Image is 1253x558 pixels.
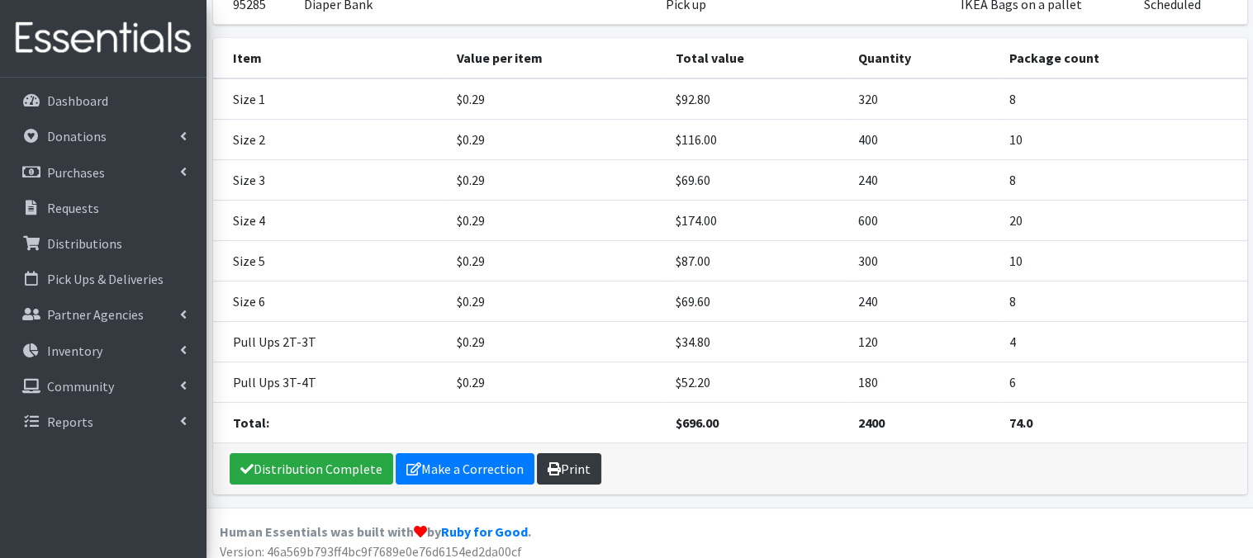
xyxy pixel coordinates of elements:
[848,120,999,160] td: 400
[47,200,99,216] p: Requests
[47,378,114,395] p: Community
[47,92,108,109] p: Dashboard
[7,84,200,117] a: Dashboard
[7,11,200,66] img: HumanEssentials
[666,362,848,403] td: $52.20
[999,78,1246,120] td: 8
[7,298,200,331] a: Partner Agencies
[848,241,999,281] td: 300
[7,334,200,367] a: Inventory
[230,453,393,485] a: Distribution Complete
[447,281,666,322] td: $0.29
[213,322,448,362] td: Pull Ups 2T-3T
[447,160,666,201] td: $0.29
[848,78,999,120] td: 320
[666,78,848,120] td: $92.80
[213,201,448,241] td: Size 4
[666,160,848,201] td: $69.60
[666,241,848,281] td: $87.00
[666,322,848,362] td: $34.80
[7,262,200,296] a: Pick Ups & Deliveries
[999,362,1246,403] td: 6
[213,120,448,160] td: Size 2
[7,227,200,260] a: Distributions
[47,128,107,144] p: Donations
[213,160,448,201] td: Size 3
[7,192,200,225] a: Requests
[233,414,269,431] strong: Total:
[47,271,164,287] p: Pick Ups & Deliveries
[447,78,666,120] td: $0.29
[848,362,999,403] td: 180
[7,120,200,153] a: Donations
[858,414,885,431] strong: 2400
[666,201,848,241] td: $174.00
[213,241,448,281] td: Size 5
[47,414,93,430] p: Reports
[999,120,1246,160] td: 10
[848,160,999,201] td: 240
[848,201,999,241] td: 600
[447,322,666,362] td: $0.29
[220,523,531,540] strong: Human Essentials was built with by .
[47,235,122,252] p: Distributions
[999,241,1246,281] td: 10
[213,38,448,78] th: Item
[676,414,719,431] strong: $696.00
[666,281,848,322] td: $69.60
[447,120,666,160] td: $0.29
[213,281,448,322] td: Size 6
[999,160,1246,201] td: 8
[213,362,448,403] td: Pull Ups 3T-4T
[447,362,666,403] td: $0.29
[537,453,601,485] a: Print
[447,38,666,78] th: Value per item
[666,38,848,78] th: Total value
[47,164,105,181] p: Purchases
[7,370,200,403] a: Community
[999,281,1246,322] td: 8
[7,405,200,438] a: Reports
[999,201,1246,241] td: 20
[441,523,528,540] a: Ruby for Good
[447,201,666,241] td: $0.29
[213,78,448,120] td: Size 1
[47,343,102,359] p: Inventory
[999,38,1246,78] th: Package count
[396,453,534,485] a: Make a Correction
[848,281,999,322] td: 240
[47,306,144,323] p: Partner Agencies
[848,322,999,362] td: 120
[666,120,848,160] td: $116.00
[447,241,666,281] td: $0.29
[848,38,999,78] th: Quantity
[7,156,200,189] a: Purchases
[1009,414,1032,431] strong: 74.0
[999,322,1246,362] td: 4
